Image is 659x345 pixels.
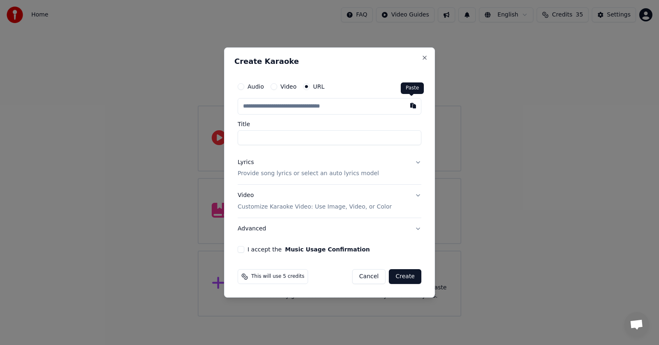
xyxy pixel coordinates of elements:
[238,170,379,178] p: Provide song lyrics or select an auto lyrics model
[238,185,421,218] button: VideoCustomize Karaoke Video: Use Image, Video, or Color
[234,58,425,65] h2: Create Karaoke
[248,246,370,252] label: I accept the
[313,84,325,89] label: URL
[352,269,386,284] button: Cancel
[285,246,370,252] button: I accept the
[248,84,264,89] label: Audio
[238,218,421,239] button: Advanced
[238,152,421,185] button: LyricsProvide song lyrics or select an auto lyrics model
[238,121,421,127] label: Title
[251,273,304,280] span: This will use 5 credits
[389,269,421,284] button: Create
[238,158,254,167] div: Lyrics
[401,82,424,94] div: Paste
[238,192,392,211] div: Video
[238,203,392,211] p: Customize Karaoke Video: Use Image, Video, or Color
[280,84,297,89] label: Video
